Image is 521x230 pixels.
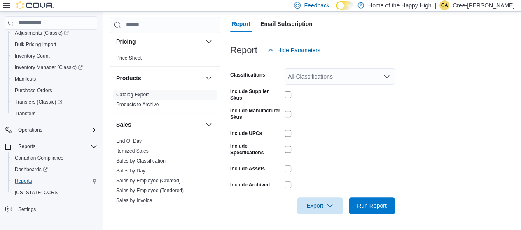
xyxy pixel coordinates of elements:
[15,142,97,151] span: Reports
[12,176,35,186] a: Reports
[336,1,353,10] input: Dark Mode
[12,188,61,197] a: [US_STATE] CCRS
[116,148,149,154] a: Itemized Sales
[15,142,39,151] button: Reports
[2,141,100,152] button: Reports
[15,30,69,36] span: Adjustments (Classic)
[12,176,97,186] span: Reports
[116,121,131,129] h3: Sales
[12,153,97,163] span: Canadian Compliance
[116,177,181,184] span: Sales by Employee (Created)
[18,143,35,150] span: Reports
[302,197,338,214] span: Export
[297,197,343,214] button: Export
[8,73,100,85] button: Manifests
[8,62,100,73] a: Inventory Manager (Classic)
[2,124,100,136] button: Operations
[441,0,448,10] span: CA
[12,165,51,174] a: Dashboards
[264,42,324,58] button: Hide Parameters
[15,64,83,71] span: Inventory Manager (Classic)
[18,127,42,133] span: Operations
[15,204,39,214] a: Settings
[116,188,184,193] a: Sales by Employee (Tendered)
[15,189,58,196] span: [US_STATE] CCRS
[2,203,100,215] button: Settings
[8,96,100,108] a: Transfers (Classic)
[204,37,214,46] button: Pricing
[230,107,281,121] label: Include Manufacturer Skus
[12,63,86,72] a: Inventory Manager (Classic)
[357,202,387,210] span: Run Report
[116,138,142,144] a: End Of Day
[349,197,395,214] button: Run Report
[116,197,152,204] span: Sales by Invoice
[12,86,97,95] span: Purchase Orders
[439,0,449,10] div: Cree-Ann Perrin
[8,108,100,119] button: Transfers
[8,85,100,96] button: Purchase Orders
[110,90,220,113] div: Products
[15,125,97,135] span: Operations
[12,28,97,38] span: Adjustments (Classic)
[230,181,270,188] label: Include Archived
[368,0,431,10] p: Home of the Happy High
[12,97,97,107] span: Transfers (Classic)
[230,72,265,78] label: Classifications
[12,188,97,197] span: Washington CCRS
[116,74,202,82] button: Products
[116,121,202,129] button: Sales
[12,165,97,174] span: Dashboards
[12,153,67,163] a: Canadian Compliance
[116,92,149,98] a: Catalog Export
[116,158,166,164] a: Sales by Classification
[304,1,329,9] span: Feedback
[12,51,53,61] a: Inventory Count
[230,165,265,172] label: Include Assets
[116,101,159,108] span: Products to Archive
[116,91,149,98] span: Catalog Export
[230,88,281,101] label: Include Supplier Skus
[15,99,62,105] span: Transfers (Classic)
[12,39,97,49] span: Bulk Pricing Import
[15,178,32,184] span: Reports
[8,175,100,187] button: Reports
[116,74,141,82] h3: Products
[15,41,56,48] span: Bulk Pricing Import
[116,168,145,174] a: Sales by Day
[230,143,281,156] label: Include Specifications
[453,0,514,10] p: Cree-[PERSON_NAME]
[12,63,97,72] span: Inventory Manager (Classic)
[15,53,50,59] span: Inventory Count
[260,16,313,32] span: Email Subscription
[8,187,100,198] button: [US_STATE] CCRS
[12,97,65,107] a: Transfers (Classic)
[12,109,39,118] a: Transfers
[12,74,97,84] span: Manifests
[15,204,97,214] span: Settings
[116,37,136,46] h3: Pricing
[15,87,52,94] span: Purchase Orders
[116,187,184,194] span: Sales by Employee (Tendered)
[15,110,35,117] span: Transfers
[12,51,97,61] span: Inventory Count
[16,1,54,9] img: Cova
[116,178,181,184] a: Sales by Employee (Created)
[12,39,60,49] a: Bulk Pricing Import
[383,73,390,80] button: Open list of options
[277,46,320,54] span: Hide Parameters
[116,197,152,203] a: Sales by Invoice
[116,55,142,61] a: Price Sheet
[15,166,48,173] span: Dashboards
[116,37,202,46] button: Pricing
[435,0,436,10] p: |
[116,138,142,144] span: End Of Day
[15,125,46,135] button: Operations
[12,86,56,95] a: Purchase Orders
[12,109,97,118] span: Transfers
